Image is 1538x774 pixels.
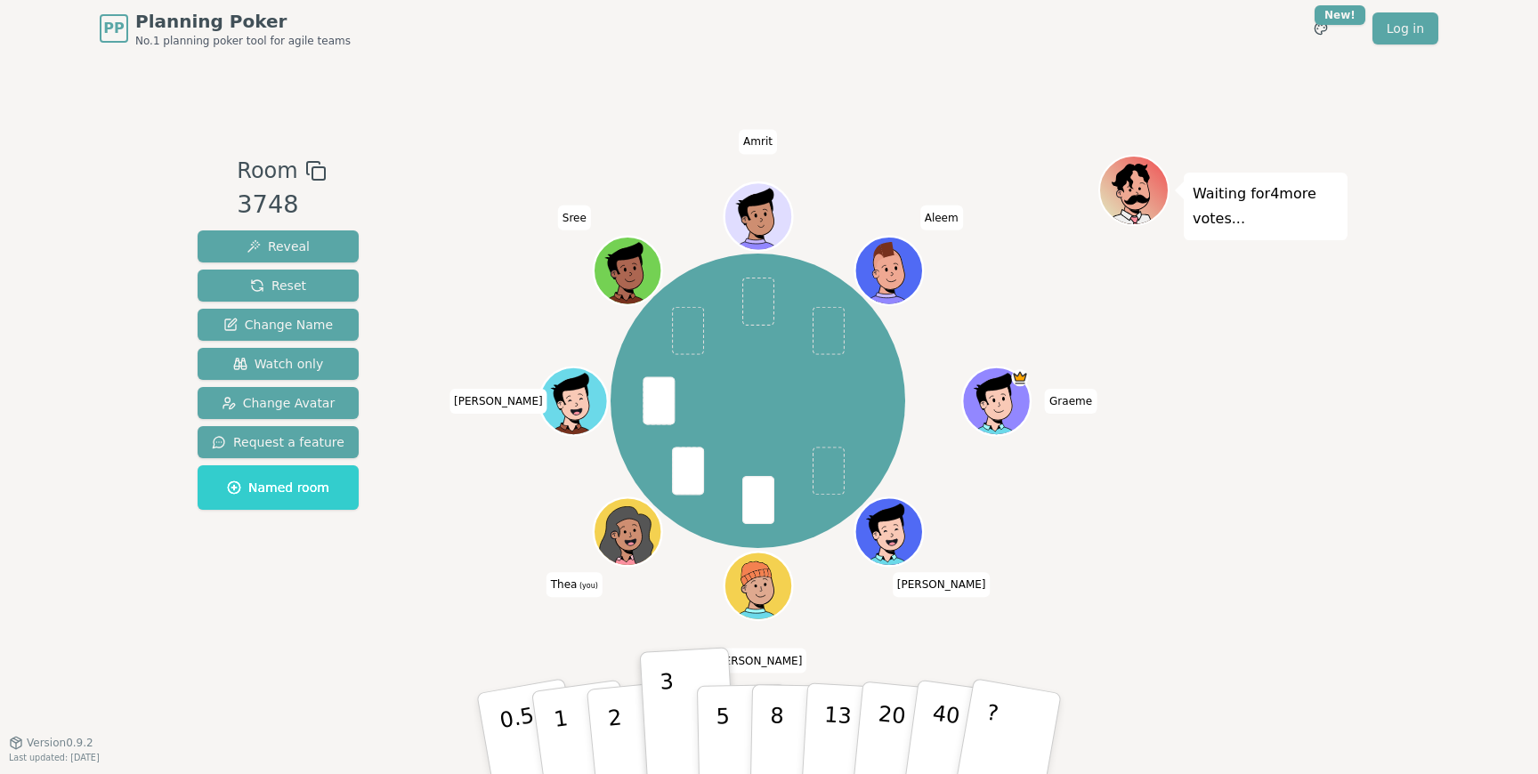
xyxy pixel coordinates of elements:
[449,389,547,414] span: Click to change your name
[546,572,603,597] span: Click to change your name
[709,648,807,673] span: Click to change your name
[198,348,359,380] button: Watch only
[103,18,124,39] span: PP
[9,753,100,762] span: Last updated: [DATE]
[247,238,310,255] span: Reveal
[198,230,359,262] button: Reveal
[135,34,351,48] span: No.1 planning poker tool for agile teams
[1372,12,1438,44] a: Log in
[660,669,679,766] p: 3
[558,205,591,230] span: Click to change your name
[227,479,329,496] span: Named room
[100,9,351,48] a: PPPlanning PokerNo.1 planning poker tool for agile teams
[198,465,359,510] button: Named room
[1315,5,1365,25] div: New!
[237,155,297,187] span: Room
[1045,389,1097,414] span: Click to change your name
[27,736,93,750] span: Version 0.9.2
[237,187,326,223] div: 3748
[198,387,359,419] button: Change Avatar
[223,316,333,334] span: Change Name
[739,129,777,154] span: Click to change your name
[222,394,336,412] span: Change Avatar
[198,270,359,302] button: Reset
[212,433,344,451] span: Request a feature
[1011,369,1028,386] span: Graeme is the host
[595,499,660,563] button: Click to change your avatar
[920,205,963,230] span: Click to change your name
[893,572,991,597] span: Click to change your name
[1193,181,1339,231] p: Waiting for 4 more votes...
[198,426,359,458] button: Request a feature
[1305,12,1337,44] button: New!
[233,355,324,373] span: Watch only
[250,277,306,294] span: Reset
[198,309,359,341] button: Change Name
[9,736,93,750] button: Version0.9.2
[577,582,598,590] span: (you)
[135,9,351,34] span: Planning Poker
